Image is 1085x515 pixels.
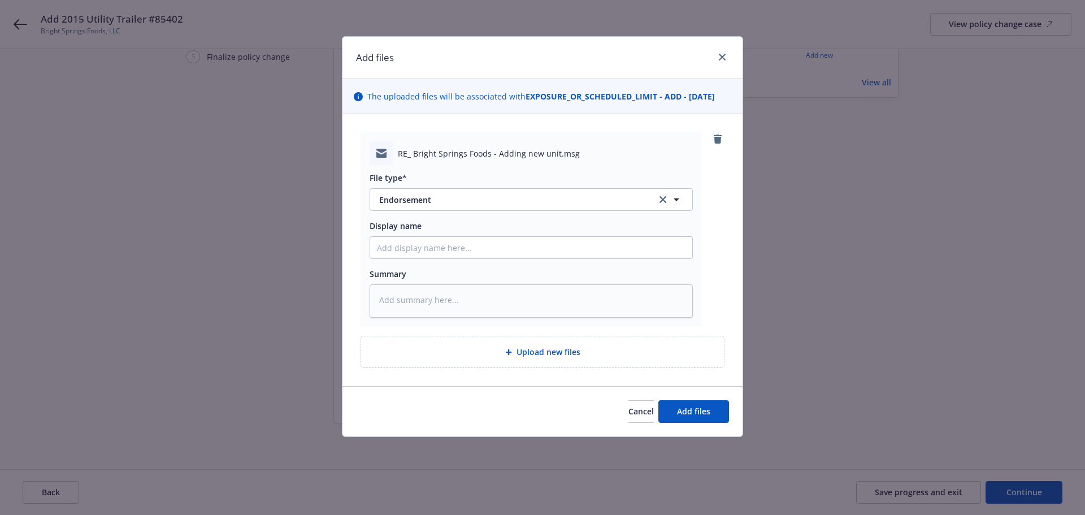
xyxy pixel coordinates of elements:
[370,172,407,183] span: File type*
[656,193,670,206] a: clear selection
[370,269,406,279] span: Summary
[356,50,394,65] h1: Add files
[677,406,710,417] span: Add files
[398,148,580,159] span: RE_ Bright Springs Foods - Adding new unit.msg
[628,406,654,417] span: Cancel
[711,132,724,146] a: remove
[370,220,422,231] span: Display name
[370,188,693,211] button: Endorsementclear selection
[517,346,580,358] span: Upload new files
[379,194,641,206] span: Endorsement
[367,90,715,102] span: The uploaded files will be associated with
[361,336,724,368] div: Upload new files
[526,91,715,102] strong: EXPOSURE_OR_SCHEDULED_LIMIT - ADD - [DATE]
[628,400,654,423] button: Cancel
[370,237,692,258] input: Add display name here...
[715,50,729,64] a: close
[658,400,729,423] button: Add files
